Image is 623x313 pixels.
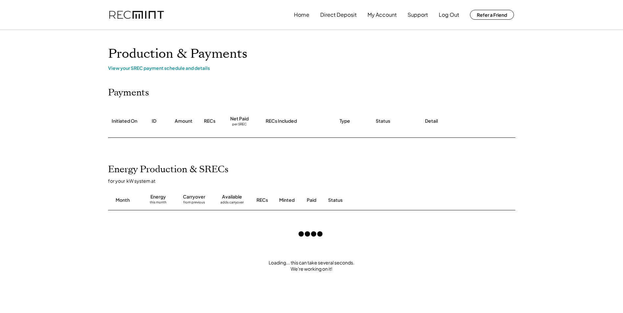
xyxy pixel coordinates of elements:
[109,11,164,19] img: recmint-logotype%403x.png
[150,194,166,200] div: Energy
[470,10,514,20] button: Refer a Friend
[266,118,297,124] div: RECs Included
[220,200,244,207] div: adds carryover
[279,197,295,203] div: Minted
[376,118,390,124] div: Status
[108,65,515,71] div: View your SREC payment schedule and details
[108,87,149,98] h2: Payments
[175,118,192,124] div: Amount
[256,197,268,203] div: RECs
[108,164,229,175] h2: Energy Production & SRECs
[320,8,357,21] button: Direct Deposit
[230,115,249,122] div: Net Paid
[425,118,438,124] div: Detail
[116,197,130,203] div: Month
[150,200,167,207] div: this month
[408,8,428,21] button: Support
[307,197,316,203] div: Paid
[222,194,242,200] div: Available
[439,8,459,21] button: Log Out
[112,118,137,124] div: Initiated On
[183,194,205,200] div: Carryover
[328,197,440,203] div: Status
[294,8,309,21] button: Home
[101,260,522,272] div: Loading... this can take several seconds. We're working on it!
[204,118,215,124] div: RECs
[340,118,350,124] div: Type
[232,122,247,127] div: per SREC
[183,200,205,207] div: from previous
[367,8,397,21] button: My Account
[152,118,156,124] div: ID
[108,178,522,184] div: for your kW system at
[108,46,515,62] h1: Production & Payments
